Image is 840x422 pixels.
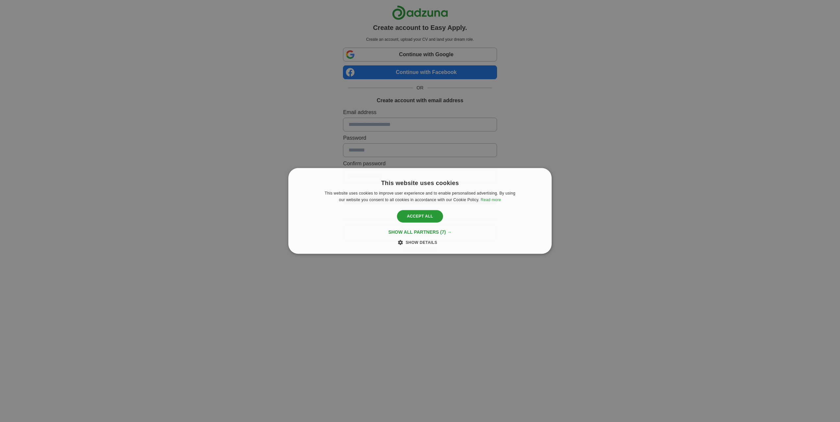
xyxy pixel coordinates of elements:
[403,239,437,246] div: Show details
[406,241,437,245] span: Show details
[388,230,439,235] span: Show all partners
[381,179,459,187] div: This website uses cookies
[440,230,452,235] span: (7) →
[481,198,501,202] a: Read more, opens a new window
[325,191,515,202] span: This website uses cookies to improve user experience and to enable personalised advertising. By u...
[397,210,443,223] div: Accept all
[388,229,452,235] div: Show all partners (7) →
[288,168,552,254] div: Cookie consent dialog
